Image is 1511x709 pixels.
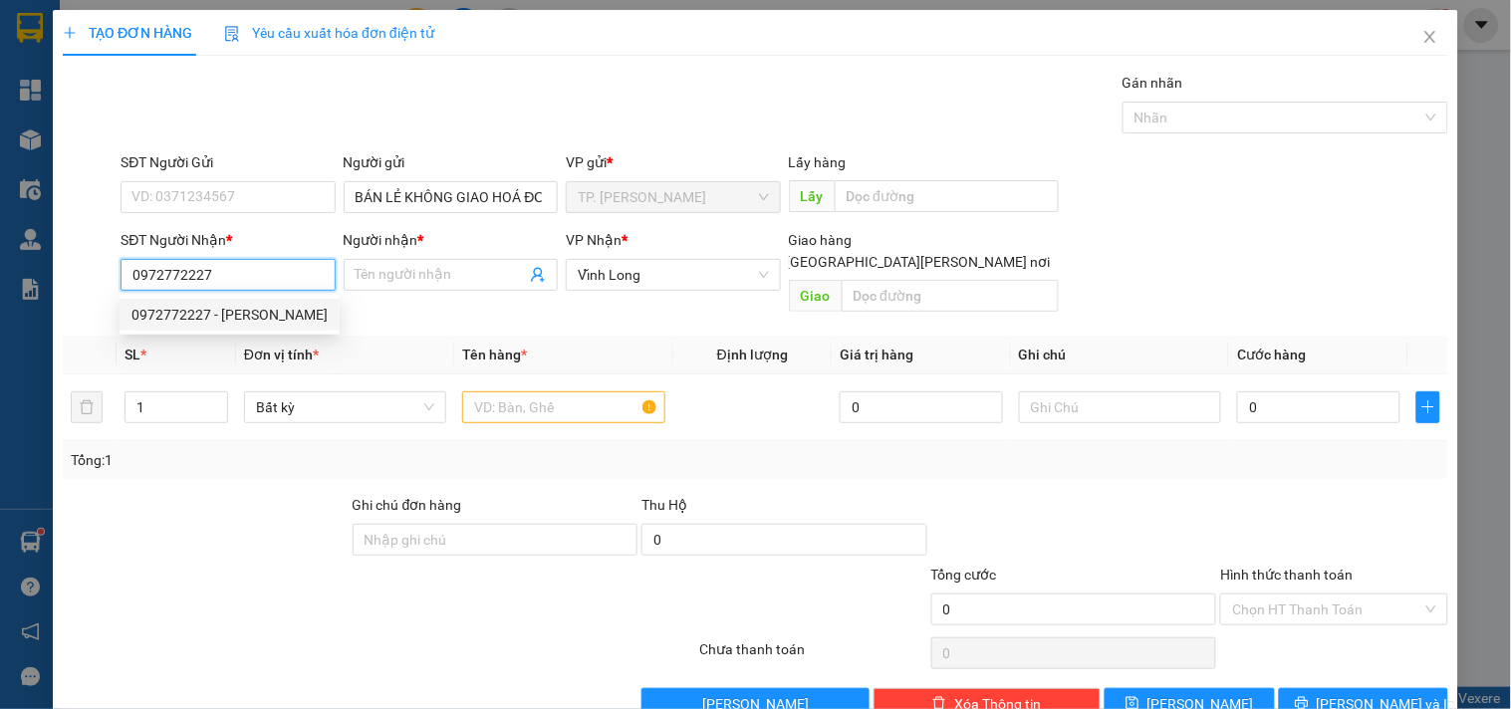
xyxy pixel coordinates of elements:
[530,267,546,283] span: user-add
[1019,391,1221,423] input: Ghi Chú
[641,497,687,513] span: Thu Hộ
[244,347,319,362] span: Đơn vị tính
[578,182,768,212] span: TP. Hồ Chí Minh
[71,449,585,471] div: Tổng: 1
[789,180,835,212] span: Lấy
[1011,336,1229,374] th: Ghi chú
[131,304,328,326] div: 0972772227 - [PERSON_NAME]
[1237,347,1306,362] span: Cước hàng
[717,347,788,362] span: Định lượng
[1402,10,1458,66] button: Close
[566,151,780,173] div: VP gửi
[578,260,768,290] span: Vĩnh Long
[931,567,997,583] span: Tổng cước
[121,229,335,251] div: SĐT Người Nhận
[840,391,1003,423] input: 0
[566,232,622,248] span: VP Nhận
[789,154,847,170] span: Lấy hàng
[125,347,140,362] span: SL
[353,524,638,556] input: Ghi chú đơn hàng
[835,180,1059,212] input: Dọc đường
[1123,75,1183,91] label: Gán nhãn
[224,26,240,42] img: icon
[1417,399,1439,415] span: plus
[353,497,462,513] label: Ghi chú đơn hàng
[462,347,527,362] span: Tên hàng
[344,229,558,251] div: Người nhận
[63,26,77,40] span: plus
[1220,567,1353,583] label: Hình thức thanh toán
[1422,29,1438,45] span: close
[462,391,664,423] input: VD: Bàn, Ghế
[71,391,103,423] button: delete
[63,25,192,41] span: TẠO ĐƠN HÀNG
[779,251,1059,273] span: [GEOGRAPHIC_DATA][PERSON_NAME] nơi
[120,299,340,331] div: 0972772227 - CHỊ TRÚC
[224,25,434,41] span: Yêu cầu xuất hóa đơn điện tử
[789,232,853,248] span: Giao hàng
[842,280,1059,312] input: Dọc đường
[256,392,434,422] span: Bất kỳ
[840,347,913,362] span: Giá trị hàng
[789,280,842,312] span: Giao
[344,151,558,173] div: Người gửi
[697,638,928,673] div: Chưa thanh toán
[1416,391,1440,423] button: plus
[121,151,335,173] div: SĐT Người Gửi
